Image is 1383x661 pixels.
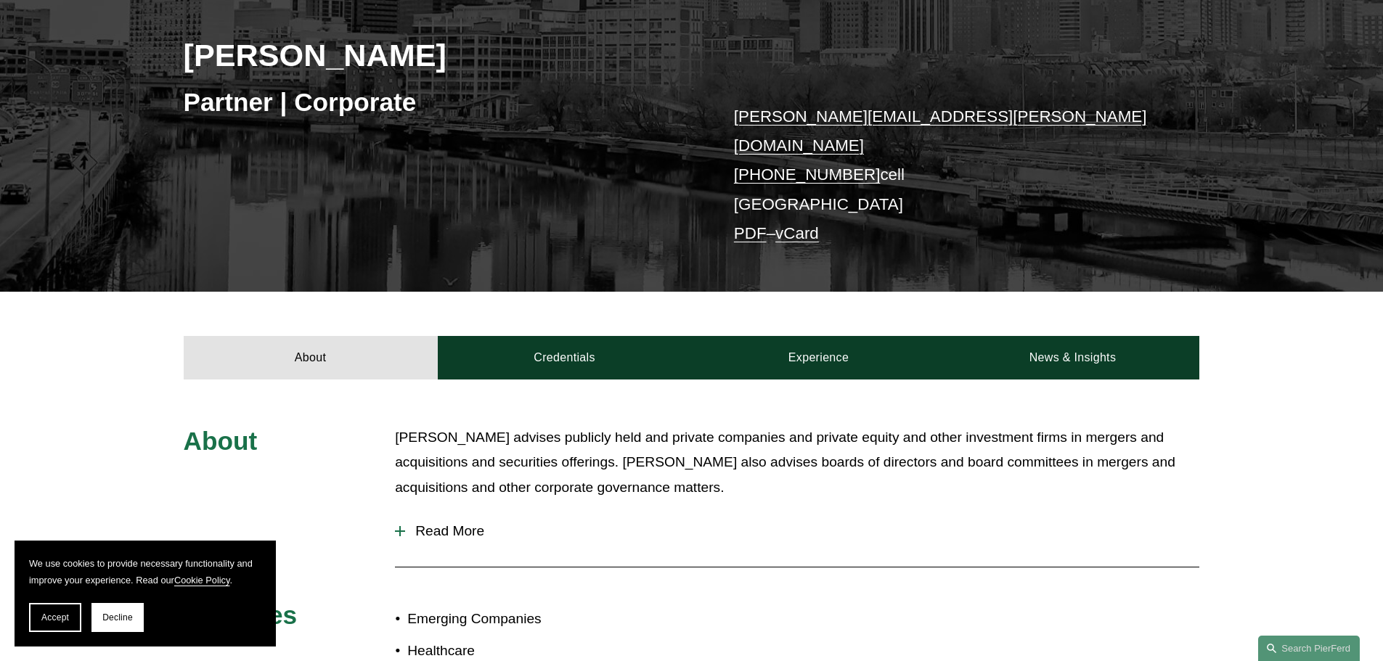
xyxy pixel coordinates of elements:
[395,425,1199,501] p: [PERSON_NAME] advises publicly held and private companies and private equity and other investment...
[945,336,1199,379] a: News & Insights
[29,555,261,588] p: We use cookies to provide necessary functionality and improve your experience. Read our .
[395,512,1199,550] button: Read More
[734,165,881,184] a: [PHONE_NUMBER]
[41,612,69,623] span: Accept
[692,336,946,379] a: Experience
[405,523,1199,539] span: Read More
[1258,636,1360,661] a: Search this site
[184,86,692,118] h3: Partner | Corporate
[15,541,276,646] section: Cookie banner
[438,336,692,379] a: Credentials
[734,102,1157,249] p: cell [GEOGRAPHIC_DATA] –
[102,612,133,623] span: Decline
[184,36,692,74] h2: [PERSON_NAME]
[184,336,438,379] a: About
[734,107,1147,155] a: [PERSON_NAME][EMAIL_ADDRESS][PERSON_NAME][DOMAIN_NAME]
[775,224,819,242] a: vCard
[29,603,81,632] button: Accept
[184,427,258,455] span: About
[407,607,691,632] p: Emerging Companies
[734,224,767,242] a: PDF
[91,603,144,632] button: Decline
[174,575,230,586] a: Cookie Policy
